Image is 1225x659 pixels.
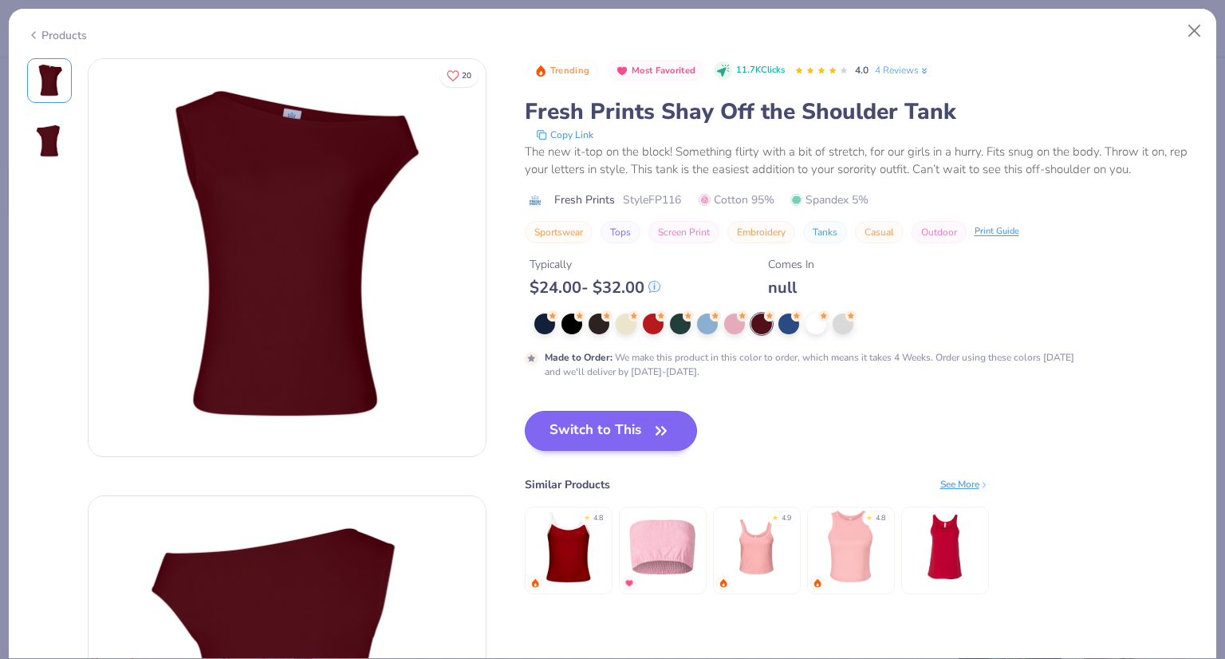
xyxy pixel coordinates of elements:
[525,194,546,207] img: brand logo
[768,278,814,298] div: null
[719,578,728,588] img: trending.gif
[531,127,598,143] button: copy to clipboard
[866,513,872,519] div: ★
[768,256,814,273] div: Comes In
[554,191,615,208] span: Fresh Prints
[525,476,610,493] div: Similar Products
[876,513,885,524] div: 4.8
[530,256,660,273] div: Typically
[525,411,698,451] button: Switch to This
[593,513,603,524] div: 4.8
[813,578,822,588] img: trending.gif
[624,509,700,585] img: Fresh Prints Terry Bandeau
[907,509,983,585] img: Bella + Canvas Women’s Relaxed Jersey Tank
[632,66,695,75] span: Most Favorited
[530,509,606,585] img: Fresh Prints Cali Camisole Top
[794,58,849,84] div: 4.0 Stars
[545,350,1086,379] div: We make this product in this color to order, which means it takes 4 Weeks. Order using these colo...
[584,513,590,519] div: ★
[525,97,1199,127] div: Fresh Prints Shay Off the Shoulder Tank
[608,61,704,81] button: Badge Button
[975,225,1019,239] div: Print Guide
[782,513,791,524] div: 4.9
[525,221,593,243] button: Sportswear
[855,64,869,77] span: 4.0
[550,66,589,75] span: Trending
[30,61,69,100] img: Front
[624,578,634,588] img: MostFav.gif
[616,65,628,77] img: Most Favorited sort
[727,221,795,243] button: Embroidery
[648,221,719,243] button: Screen Print
[803,221,847,243] button: Tanks
[545,351,612,364] strong: Made to Order :
[526,61,598,81] button: Badge Button
[912,221,967,243] button: Outdoor
[790,191,869,208] span: Spandex 5%
[530,278,660,298] div: $ 24.00 - $ 32.00
[623,191,681,208] span: Style FP116
[940,477,989,491] div: See More
[875,63,930,77] a: 4 Reviews
[30,122,69,160] img: Back
[736,64,785,77] span: 11.7K Clicks
[601,221,640,243] button: Tops
[462,72,471,80] span: 20
[699,191,774,208] span: Cotton 95%
[27,27,87,44] div: Products
[719,509,794,585] img: Bella Canvas Ladies' Micro Ribbed Scoop Tank
[534,65,547,77] img: Trending sort
[530,578,540,588] img: trending.gif
[439,64,479,87] button: Like
[813,509,888,585] img: Bella + Canvas Ladies' Micro Ribbed Racerback Tank
[525,143,1199,179] div: The new it-top on the block! Something flirty with a bit of stretch, for our girls in a hurry. Fi...
[855,221,904,243] button: Casual
[89,59,486,456] img: Front
[772,513,778,519] div: ★
[1180,16,1210,46] button: Close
